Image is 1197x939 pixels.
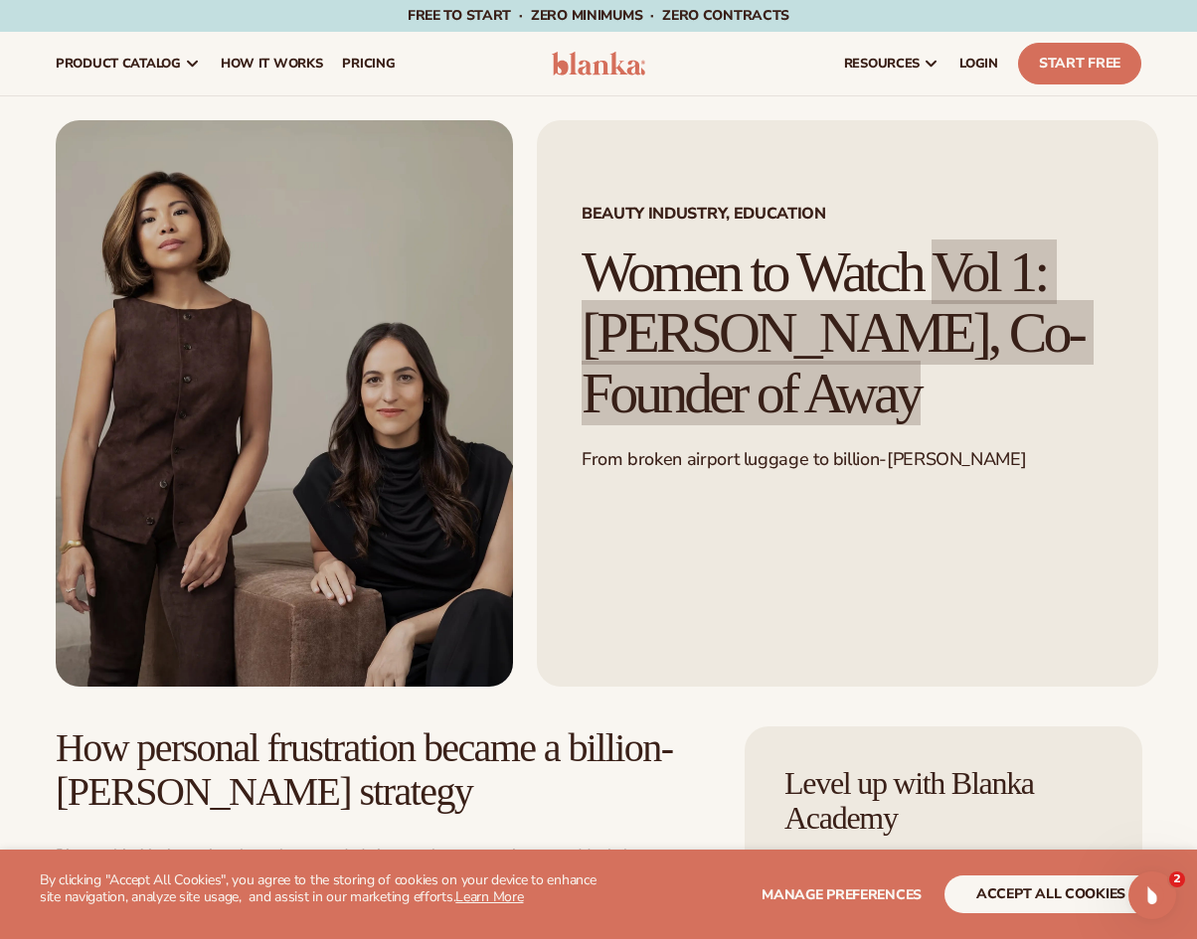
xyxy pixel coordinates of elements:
iframe: Intercom live chat [1128,871,1176,919]
img: logo [552,52,645,76]
a: Start Free [1018,43,1141,84]
span: How personal frustration became a billion-[PERSON_NAME] strategy [56,725,672,814]
a: How It Works [211,32,333,95]
a: resources [834,32,949,95]
span: Beauty Industry, Education [582,206,1113,222]
span: product catalog [56,56,181,72]
button: accept all cookies [944,875,1157,913]
span: From broken airport luggage to billion-[PERSON_NAME] [582,447,1026,471]
span: 2 [1169,871,1185,887]
h1: Women to Watch Vol 1: [PERSON_NAME], Co-Founder of Away [582,242,1113,424]
span: Manage preferences [762,885,922,904]
span: Free to start · ZERO minimums · ZERO contracts [408,6,789,25]
span: resources [844,56,920,72]
img: Two women entrepreneurs posing confidently indoors, one standing and one seated. [56,120,513,687]
button: Manage preferences [762,875,922,913]
a: Learn More [455,887,523,906]
a: product catalog [46,32,211,95]
span: LOGIN [959,56,998,72]
span: pricing [342,56,395,72]
span: How It Works [221,56,323,72]
h4: Level up with Blanka Academy [784,766,1103,836]
p: By clicking "Accept All Cookies", you agree to the storing of cookies on your device to enhance s... [40,872,598,906]
a: pricing [332,32,405,95]
a: LOGIN [949,32,1008,95]
span: Picture this: You're racing through a crowded airport when your suitcase suddenly bursts open, se... [56,845,683,928]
